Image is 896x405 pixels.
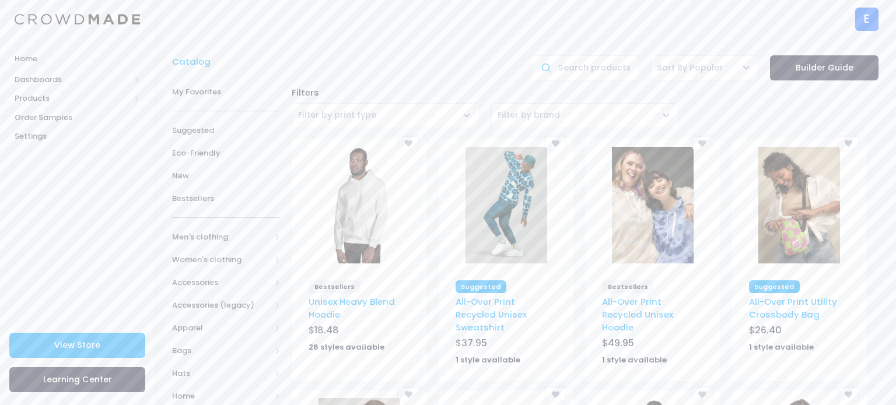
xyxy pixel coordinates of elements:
span: Suggested [749,280,800,293]
a: Bestsellers [172,187,281,210]
a: Eco-Friendly [172,142,281,164]
div: $ [749,323,850,340]
div: $ [309,323,409,340]
span: Accessories [172,277,271,288]
div: $ [602,336,703,353]
span: Apparel [172,322,271,334]
span: Filter by print type [292,103,480,128]
img: Logo [15,14,140,25]
span: Learning Center [43,374,112,385]
span: Bestsellers [309,280,360,293]
span: Home [172,390,271,402]
span: Bestsellers [172,193,281,205]
span: My Favorites [172,86,281,98]
a: Unisex Heavy Blend Hoodie [309,295,395,321]
strong: 1 style available [749,341,814,353]
span: Hats [172,368,271,379]
span: View Store [54,339,100,351]
strong: 1 style available [602,354,667,365]
span: 26.40 [755,323,782,337]
span: 18.48 [314,323,339,337]
span: Order Samples [15,112,140,124]
span: 37.95 [461,336,487,350]
a: All-Over Print Utility Crossbody Bag [749,295,837,321]
span: Filter by brand [491,103,679,128]
a: All-Over Print Recycled Unisex Hoodie [602,295,673,334]
span: Filter by print type [298,109,376,121]
span: Eco-Friendly [172,147,281,159]
span: Bags [172,345,271,357]
span: 49.95 [608,336,634,350]
span: Suggested [456,280,506,293]
strong: 26 styles available [309,341,384,353]
span: Dashboards [15,74,130,86]
div: Filters [286,86,884,99]
span: Women's clothing [172,254,271,266]
span: Home [15,53,140,65]
span: Products [15,93,130,104]
a: My Favorites [172,80,281,103]
a: Catalog [172,55,216,68]
strong: 1 style available [456,354,520,365]
span: Sort By Popular [650,55,759,80]
span: Men's clothing [172,231,271,243]
a: View Store [9,333,145,358]
span: Settings [15,131,140,142]
div: $ [456,336,556,353]
span: Bestsellers [602,280,653,293]
div: E [855,8,878,31]
span: Filter by brand [498,109,560,121]
a: New [172,164,281,187]
input: Search products [531,55,639,80]
a: Suggested [172,119,281,142]
span: Sort By Popular [657,62,723,74]
span: Suggested [172,125,281,136]
a: All-Over Print Recycled Unisex Sweatshirt [456,295,527,334]
span: New [172,170,281,182]
a: Builder Guide [770,55,878,80]
span: Accessories (legacy) [172,300,271,311]
a: Learning Center [9,367,145,392]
